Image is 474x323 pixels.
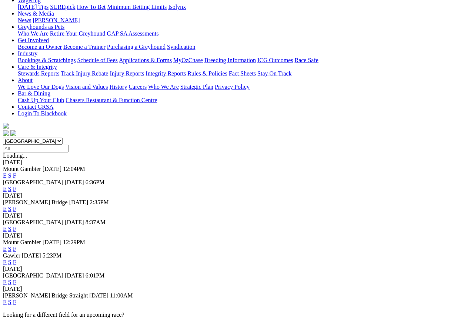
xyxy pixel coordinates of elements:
[8,299,11,305] a: S
[3,286,471,292] div: [DATE]
[18,4,49,10] a: [DATE] Tips
[148,84,179,90] a: Who We Are
[65,272,84,279] span: [DATE]
[18,17,31,23] a: News
[18,64,57,70] a: Care & Integrity
[294,57,318,63] a: Race Safe
[3,186,7,192] a: E
[90,199,109,205] span: 2:35PM
[8,172,11,179] a: S
[8,186,11,192] a: S
[3,272,63,279] span: [GEOGRAPHIC_DATA]
[18,44,471,50] div: Get Involved
[107,30,159,37] a: GAP SA Assessments
[18,84,64,90] a: We Love Our Dogs
[3,212,471,219] div: [DATE]
[18,24,64,30] a: Greyhounds as Pets
[18,10,54,17] a: News & Media
[3,246,7,252] a: E
[13,279,16,285] a: F
[18,70,471,77] div: Care & Integrity
[187,70,227,77] a: Rules & Policies
[8,246,11,252] a: S
[18,57,471,64] div: Industry
[13,246,16,252] a: F
[65,219,84,225] span: [DATE]
[18,4,471,10] div: Wagering
[18,37,49,43] a: Get Involved
[86,219,106,225] span: 8:37AM
[61,70,108,77] a: Track Injury Rebate
[89,292,109,299] span: [DATE]
[65,179,84,185] span: [DATE]
[8,259,11,265] a: S
[3,259,7,265] a: E
[8,226,11,232] a: S
[3,232,471,239] div: [DATE]
[66,97,157,103] a: Chasers Restaurant & Function Centre
[50,30,106,37] a: Retire Your Greyhound
[3,239,41,245] span: Mount Gambier
[3,145,69,152] input: Select date
[13,299,16,305] a: F
[168,4,186,10] a: Isolynx
[109,84,127,90] a: History
[18,104,53,110] a: Contact GRSA
[43,252,62,259] span: 5:23PM
[18,17,471,24] div: News & Media
[119,57,172,63] a: Applications & Forms
[10,130,16,136] img: twitter.svg
[50,4,75,10] a: SUREpick
[3,299,7,305] a: E
[13,186,16,192] a: F
[3,252,20,259] span: Gawler
[18,97,64,103] a: Cash Up Your Club
[18,84,471,90] div: About
[3,152,27,159] span: Loading...
[13,206,16,212] a: F
[33,17,80,23] a: [PERSON_NAME]
[3,166,41,172] span: Mount Gambier
[128,84,147,90] a: Careers
[18,90,50,97] a: Bar & Dining
[3,192,471,199] div: [DATE]
[13,226,16,232] a: F
[86,272,105,279] span: 6:01PM
[22,252,41,259] span: [DATE]
[3,292,88,299] span: [PERSON_NAME] Bridge Straight
[204,57,256,63] a: Breeding Information
[3,226,7,232] a: E
[77,57,117,63] a: Schedule of Fees
[18,110,67,117] a: Login To Blackbook
[18,97,471,104] div: Bar & Dining
[167,44,195,50] a: Syndication
[3,266,471,272] div: [DATE]
[43,166,62,172] span: [DATE]
[18,70,59,77] a: Stewards Reports
[3,123,9,129] img: logo-grsa-white.png
[173,57,203,63] a: MyOzChase
[65,84,108,90] a: Vision and Values
[3,312,471,318] p: Looking for a different field for an upcoming race?
[63,44,106,50] a: Become a Trainer
[3,199,68,205] span: [PERSON_NAME] Bridge
[86,179,105,185] span: 6:36PM
[229,70,256,77] a: Fact Sheets
[3,279,7,285] a: E
[180,84,213,90] a: Strategic Plan
[63,166,85,172] span: 12:04PM
[8,206,11,212] a: S
[257,57,293,63] a: ICG Outcomes
[110,70,144,77] a: Injury Reports
[8,279,11,285] a: S
[18,50,37,57] a: Industry
[13,259,16,265] a: F
[3,179,63,185] span: [GEOGRAPHIC_DATA]
[146,70,186,77] a: Integrity Reports
[3,172,7,179] a: E
[3,219,63,225] span: [GEOGRAPHIC_DATA]
[107,4,167,10] a: Minimum Betting Limits
[18,77,33,83] a: About
[110,292,133,299] span: 11:00AM
[107,44,166,50] a: Purchasing a Greyhound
